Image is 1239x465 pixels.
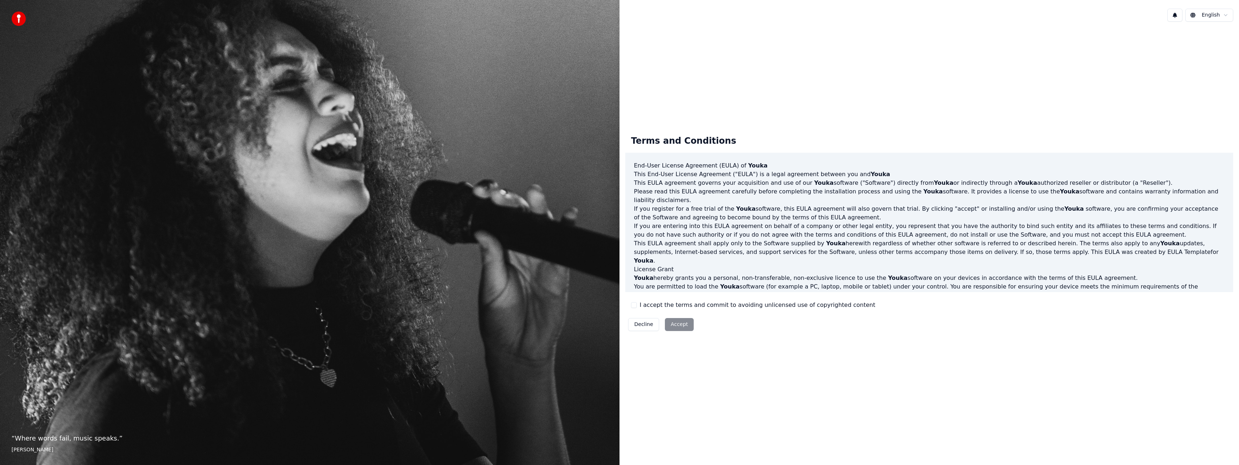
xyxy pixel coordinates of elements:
span: Youka [634,274,653,281]
span: Youka [888,274,908,281]
img: youka [12,12,26,26]
p: This End-User License Agreement ("EULA") is a legal agreement between you and [634,170,1225,179]
span: Youka [720,283,739,290]
p: This EULA agreement governs your acquisition and use of our software ("Software") directly from o... [634,179,1225,187]
span: Youka [736,205,756,212]
button: Decline [628,318,659,331]
p: This EULA agreement shall apply only to the Software supplied by herewith regardless of whether o... [634,239,1225,265]
h3: License Grant [634,265,1225,274]
p: If you register for a free trial of the software, this EULA agreement will also govern that trial... [634,205,1225,222]
span: Youka [1060,188,1079,195]
span: Youka [826,240,846,247]
span: Youka [1017,179,1037,186]
span: Youka [814,179,833,186]
footer: [PERSON_NAME] [12,446,608,453]
span: Youka [923,188,943,195]
span: Youka [748,162,768,169]
p: “ Where words fail, music speaks. ” [12,433,608,443]
span: Youka [871,171,890,178]
div: Terms and Conditions [625,130,742,153]
label: I accept the terms and commit to avoiding unlicensed use of copyrighted content [640,301,875,309]
span: Youka [934,179,953,186]
span: Youka [634,257,653,264]
p: If you are entering into this EULA agreement on behalf of a company or other legal entity, you re... [634,222,1225,239]
p: hereby grants you a personal, non-transferable, non-exclusive licence to use the software on your... [634,274,1225,282]
p: You are permitted to load the software (for example a PC, laptop, mobile or tablet) under your co... [634,282,1225,300]
span: Youka [1064,205,1084,212]
span: Youka [634,292,653,299]
span: Youka [1160,240,1180,247]
h3: End-User License Agreement (EULA) of [634,161,1225,170]
a: EULA Template [1167,249,1211,255]
p: Please read this EULA agreement carefully before completing the installation process and using th... [634,187,1225,205]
